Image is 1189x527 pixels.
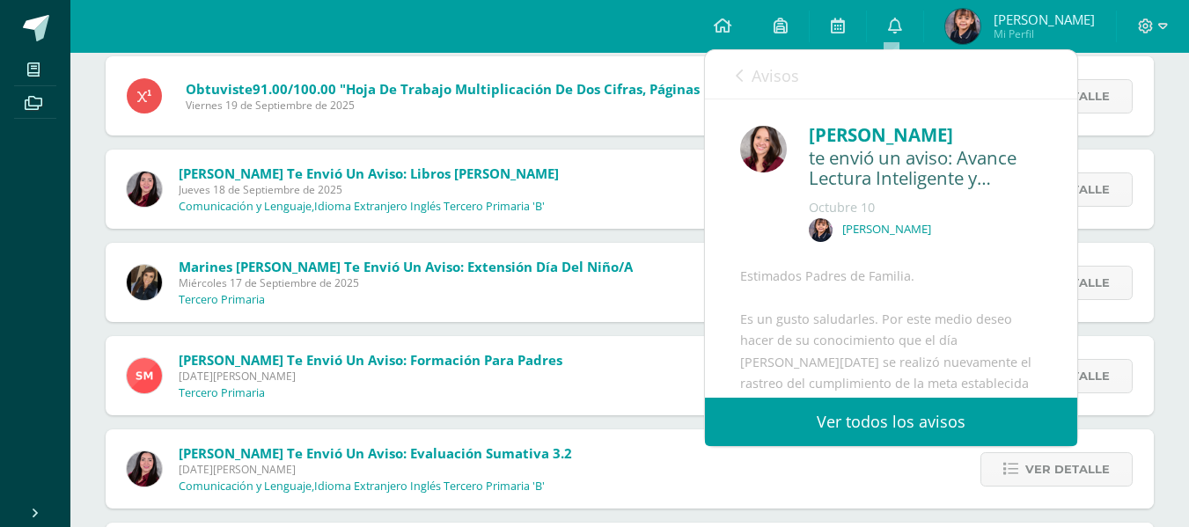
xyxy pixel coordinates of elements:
div: Octubre 10 [809,199,1042,216]
p: Tercero Primaria [179,386,265,400]
a: Ver todos los avisos [705,398,1077,446]
span: [DATE][PERSON_NAME] [179,369,562,384]
span: Obtuviste en [186,80,1009,98]
img: 6f99ca85ee158e1ea464f4dd0b53ae36.png [127,265,162,300]
p: [PERSON_NAME] [842,222,931,237]
span: Viernes 19 de Septiembre de 2025 [186,98,1009,113]
img: 70a861cc4a1298cfc55c205e12b02a0b.png [740,126,787,172]
p: Comunicación y Lenguaje,Idioma Extranjero Inglés Tercero Primaria 'B' [179,479,545,494]
span: Avisos [752,65,799,86]
img: f7a807dd8a5e8d3de3162665697c1321.png [809,218,833,242]
span: [PERSON_NAME] te envió un aviso: Evaluación sumativa 3.2 [179,444,572,462]
p: Comunicación y Lenguaje,Idioma Extranjero Inglés Tercero Primaria 'B' [179,200,545,214]
img: 1354d76387a879e50f6ed6ec9596f394.png [127,172,162,207]
span: [DATE][PERSON_NAME] [179,462,572,477]
span: Miércoles 17 de Septiembre de 2025 [179,275,633,290]
span: Mi Perfil [994,26,1095,41]
span: [PERSON_NAME] [994,11,1095,28]
span: Ver detalle [1025,453,1110,486]
div: te envió un aviso: Avance Lectura Inteligente y Dreambox [809,148,1042,189]
img: a4c9654d905a1a01dc2161da199b9124.png [127,358,162,393]
img: 67167ae70118d6117f5905e1f3d25a5b.png [945,9,980,44]
span: "Hoja de trabajo multiplicación de dos cifras, páginas 18 y 19 KnBook 7" [340,80,821,98]
span: Jueves 18 de Septiembre de 2025 [179,182,559,197]
p: Tercero Primaria [179,293,265,307]
span: [PERSON_NAME] te envió un aviso: Formación para padres [179,351,562,369]
span: Marines [PERSON_NAME] te envió un aviso: Extensión día del niño/a [179,258,633,275]
span: 91.00/100.00 [253,80,336,98]
div: [PERSON_NAME] [809,121,1042,149]
img: 1354d76387a879e50f6ed6ec9596f394.png [127,451,162,487]
span: [PERSON_NAME] te envió un aviso: Libros [PERSON_NAME] [179,165,559,182]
